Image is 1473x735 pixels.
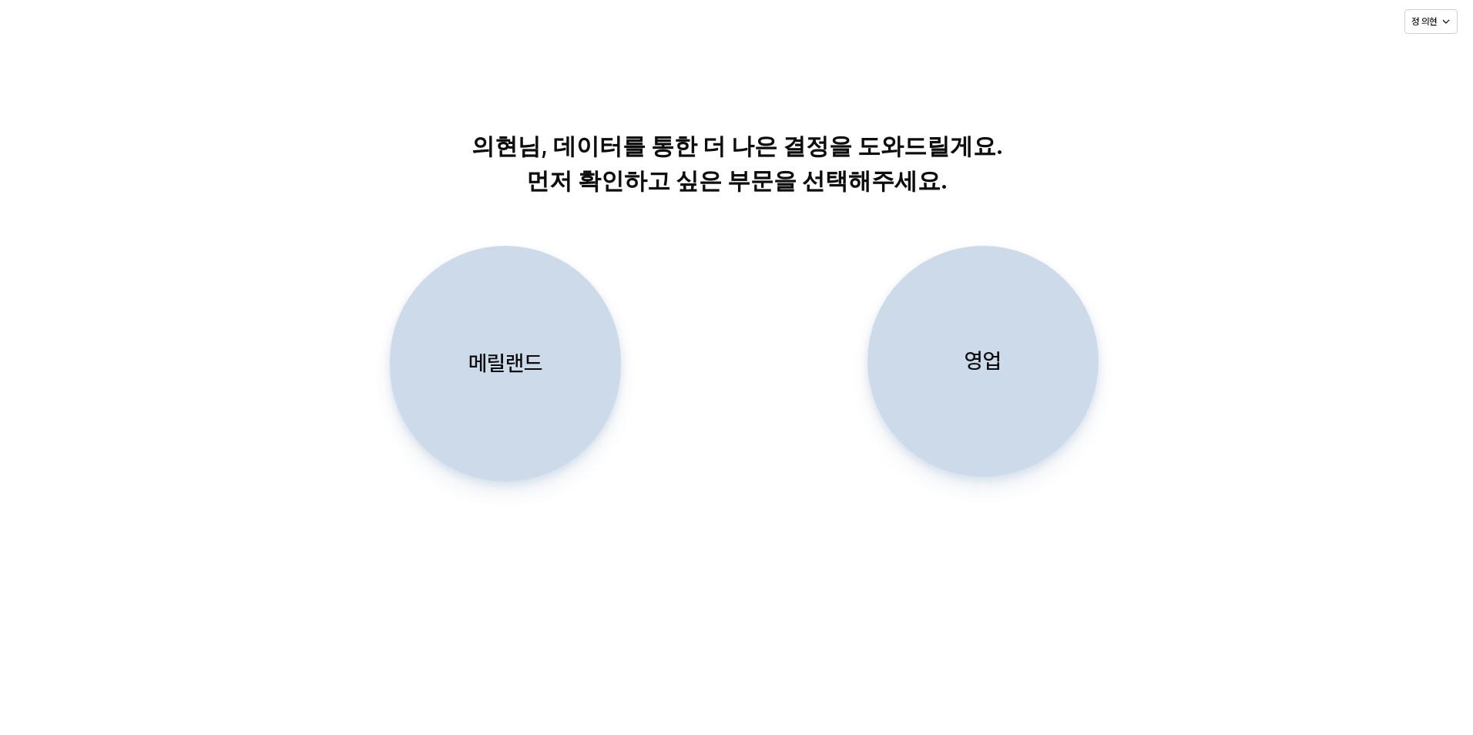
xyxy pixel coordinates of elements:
[965,347,1002,375] p: 영업
[1411,15,1437,28] p: 정 의현
[1404,9,1458,34] button: 정 의현
[867,246,1099,477] button: 영업
[390,246,621,482] button: 메릴랜드
[468,349,542,378] p: 메릴랜드
[344,129,1130,198] p: 의현님, 데이터를 통한 더 나은 결정을 도와드릴게요. 먼저 확인하고 싶은 부문을 선택해주세요.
